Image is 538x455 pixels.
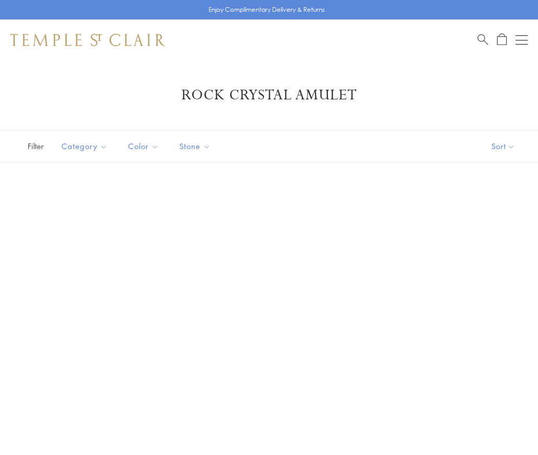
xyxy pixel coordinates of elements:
[10,34,165,46] img: Temple St. Clair
[468,131,538,162] button: Show sort by
[172,135,218,158] button: Stone
[123,140,167,153] span: Color
[209,5,325,15] p: Enjoy Complimentary Delivery & Returns
[515,34,528,46] button: Open navigation
[497,33,507,46] a: Open Shopping Bag
[26,86,512,105] h1: Rock Crystal Amulet
[56,140,115,153] span: Category
[478,33,488,46] a: Search
[174,140,218,153] span: Stone
[54,135,115,158] button: Category
[120,135,167,158] button: Color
